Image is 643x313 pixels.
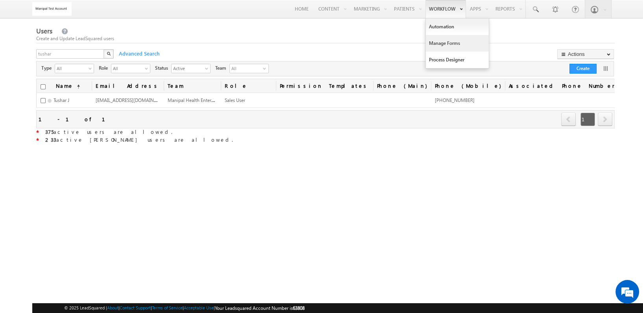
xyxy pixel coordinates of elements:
[55,64,87,72] span: All
[184,305,214,310] a: Acceptable Use
[561,113,576,126] a: prev
[293,305,305,311] span: 63808
[111,64,144,72] span: All
[39,115,115,124] div: 1 - 1 of 1
[129,4,148,23] div: Minimize live chat window
[32,2,72,16] img: Custom Logo
[99,65,111,72] span: Role
[215,305,305,311] span: Your Leadsquared Account Number is
[205,66,211,70] span: select
[215,65,229,72] span: Team
[36,35,615,42] div: Create and Update LeadSquared users
[13,41,33,52] img: d_60004797649_company_0_60004797649
[155,65,171,72] span: Status
[505,79,624,93] a: Associated Phone Numbers
[145,66,151,70] span: select
[115,50,162,57] span: Advanced Search
[89,66,95,70] span: select
[52,79,84,93] a: Name
[107,243,143,253] em: Start Chat
[426,52,489,68] a: Process Designer
[230,64,261,73] span: All
[10,73,144,236] textarea: Type your message and hit 'Enter'
[41,65,55,72] span: Type
[41,41,132,52] div: Chat with us now
[164,79,221,93] span: Team
[96,96,171,103] span: [EMAIL_ADDRESS][DOMAIN_NAME]
[580,113,595,126] span: 1
[426,35,489,52] a: Manage Forms
[36,26,52,35] span: Users
[54,97,69,103] span: Tushar J
[426,19,489,35] a: Automation
[107,305,118,310] a: About
[557,49,614,59] button: Actions
[120,305,151,310] a: Contact Support
[45,128,54,135] strong: 375
[431,79,505,93] a: Phone (Mobile)
[45,136,56,143] strong: 233
[152,305,183,310] a: Terms of Service
[221,79,276,93] a: Role
[64,304,305,312] span: © 2025 LeadSquared | | | | |
[172,64,204,72] span: Active
[39,136,233,143] span: active [PERSON_NAME] users are allowed.
[435,97,475,103] span: [PHONE_NUMBER]
[92,79,164,93] a: Email Address
[107,52,111,56] img: Search
[276,79,373,93] span: Permission Templates
[569,64,597,74] button: Create
[74,83,80,90] span: (sorted ascending)
[39,128,172,135] span: active users are allowed.
[373,79,431,93] a: Phone (Main)
[168,96,239,103] span: Manipal Health Enterprises Pvt Ltd
[225,97,245,103] span: Sales User
[598,113,612,126] a: next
